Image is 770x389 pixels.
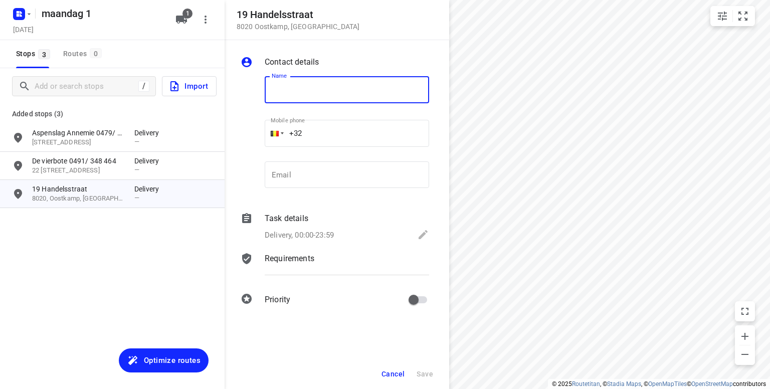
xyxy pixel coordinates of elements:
span: Import [168,80,208,93]
a: Stadia Maps [607,380,641,387]
a: Routetitan [572,380,600,387]
p: Requirements [265,253,314,265]
input: 1 (702) 123-4567 [265,120,429,147]
li: © 2025 , © , © © contributors [552,380,766,387]
p: Delivery [134,184,164,194]
label: Mobile phone [271,118,305,123]
button: More [196,10,216,30]
p: 8020, Oostkamp, [GEOGRAPHIC_DATA] [32,194,124,204]
div: Routes [63,48,105,60]
span: Stops [16,48,53,60]
span: 1 [182,9,192,19]
div: Contact details [241,56,429,70]
p: 8020 Oostkamp , [GEOGRAPHIC_DATA] [237,23,359,31]
div: Requirements [241,253,429,283]
h5: Rename [38,6,167,22]
span: — [134,194,139,202]
button: Map settings [712,6,732,26]
p: Contact details [265,56,319,68]
a: Import [156,76,217,96]
button: Import [162,76,217,96]
button: Fit zoom [733,6,753,26]
h5: Project date [9,24,38,35]
p: Delivery [134,128,164,138]
p: Aspenslag Annemie 0479/ 302 004 [32,128,124,138]
p: De vierbote 0491/ 348 464 [32,156,124,166]
p: Added stops (3) [12,108,213,120]
p: 22 Sint-Jozefsstraat, 8301, Knokke-Heist, BE [32,166,124,175]
span: 3 [38,49,50,59]
p: Delivery, 00:00-23:59 [265,230,334,241]
button: 1 [171,10,191,30]
span: — [134,166,139,173]
span: Optimize routes [144,354,201,367]
div: Belgium: + 32 [265,120,284,147]
div: Task detailsDelivery, 00:00-23:59 [241,213,429,243]
p: Priority [265,294,290,306]
input: Add or search stops [35,79,138,94]
h5: 19 Handelsstraat [237,9,359,21]
svg: Edit [417,229,429,241]
a: OpenMapTiles [648,380,687,387]
button: Optimize routes [119,348,209,372]
span: 0 [90,48,102,58]
a: OpenStreetMap [691,380,733,387]
div: / [138,81,149,92]
span: Cancel [381,370,405,378]
p: Task details [265,213,308,225]
p: Delivery [134,156,164,166]
span: — [134,138,139,145]
p: 64 Engelendalelaan, 8310, Brugge, BE [32,138,124,147]
button: Cancel [377,365,409,383]
div: small contained button group [710,6,755,26]
p: 19 Handelsstraat [32,184,124,194]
